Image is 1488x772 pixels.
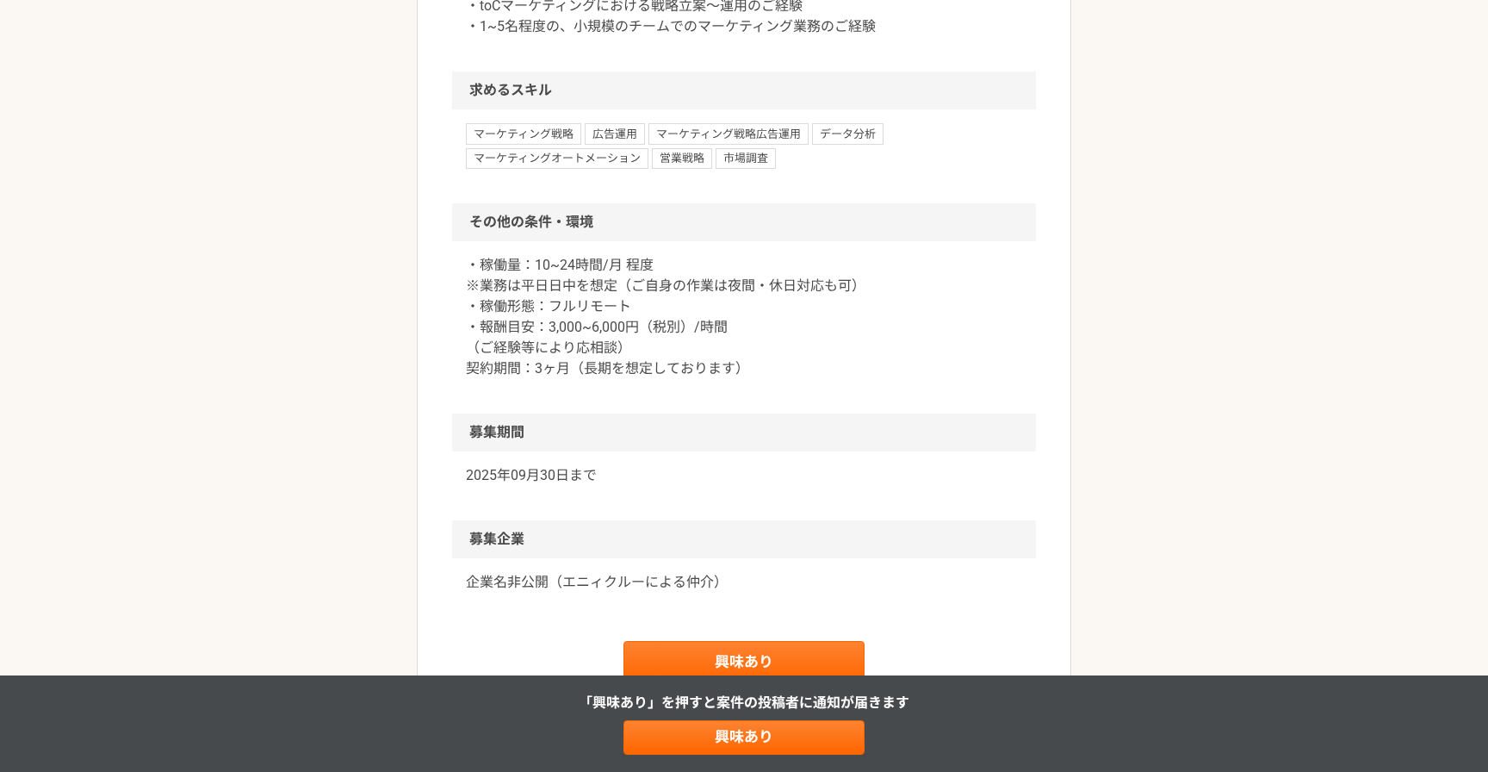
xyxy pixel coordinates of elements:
h2: その他の条件・環境 [452,203,1036,241]
h2: 募集期間 [452,414,1036,451]
span: データ分析 [812,123,883,144]
a: 興味あり [623,641,865,682]
span: 営業戦略 [652,148,712,169]
h2: 求めるスキル [452,72,1036,109]
span: 市場調査 [716,148,776,169]
p: ・稼働量：10~24時間/月 程度 ※業務は平日日中を想定（ご自身の作業は夜間・休日対応も可） ・稼働形態：フルリモート ・報酬目安：3,000~6,000円（税別）/時間 （ご経験等により応相... [466,255,1022,379]
a: 興味あり [623,720,865,755]
p: 2025年09月30日まで [466,465,1022,486]
h2: 募集企業 [452,520,1036,558]
span: マーケティングオートメーション [466,148,648,169]
span: マーケティング戦略 [466,123,581,144]
p: 「興味あり」を押すと 案件の投稿者に通知が届きます [579,693,909,713]
span: マーケティング戦略広告運用 [648,123,809,144]
a: 企業名非公開（エニィクルーによる仲介） [466,572,1022,593]
span: 広告運用 [585,123,645,144]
